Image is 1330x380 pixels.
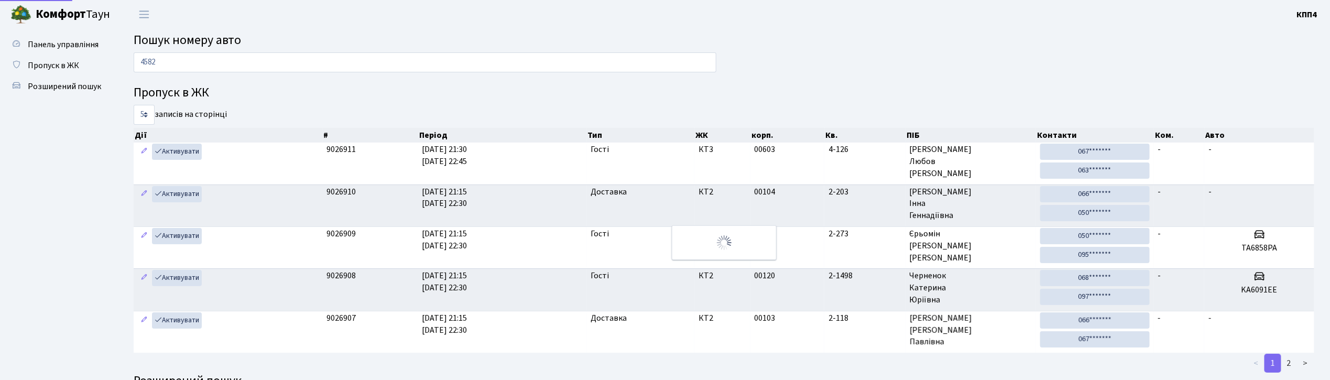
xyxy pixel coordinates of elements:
[910,186,1032,222] span: [PERSON_NAME] Інна Геннадіївна
[1036,128,1154,143] th: Контакти
[586,128,694,143] th: Тип
[591,270,609,282] span: Гості
[28,39,99,50] span: Панель управління
[138,228,150,244] a: Редагувати
[1158,144,1161,155] span: -
[1158,228,1161,240] span: -
[10,4,31,25] img: logo.png
[36,6,110,24] span: Таун
[755,312,776,324] span: 00103
[28,60,79,71] span: Пропуск в ЖК
[1297,8,1317,21] a: КПП4
[418,128,587,143] th: Період
[716,234,733,251] img: Обробка...
[591,144,609,156] span: Гості
[138,144,150,160] a: Редагувати
[699,270,746,282] span: КТ2
[1154,128,1205,143] th: Ком.
[152,144,202,160] a: Активувати
[134,105,227,125] label: записів на сторінці
[138,186,150,202] a: Редагувати
[699,186,746,198] span: КТ2
[1297,9,1317,20] b: КПП4
[1158,312,1161,324] span: -
[1208,312,1212,324] span: -
[1264,354,1281,373] a: 1
[591,186,627,198] span: Доставка
[825,128,906,143] th: Кв.
[1208,243,1310,253] h5: ТА6858РА
[695,128,750,143] th: ЖК
[134,105,155,125] select: записів на сторінці
[699,144,746,156] span: КТ3
[1158,186,1161,198] span: -
[134,31,241,49] span: Пошук номеру авто
[1208,186,1212,198] span: -
[5,55,110,76] a: Пропуск в ЖК
[326,228,356,240] span: 9026909
[138,312,150,329] a: Редагувати
[152,312,202,329] a: Активувати
[131,6,157,23] button: Переключити навігацію
[1208,144,1212,155] span: -
[1158,270,1161,281] span: -
[323,128,418,143] th: #
[28,81,101,92] span: Розширений пошук
[755,186,776,198] span: 00104
[1205,128,1315,143] th: Авто
[326,270,356,281] span: 9026908
[910,270,1032,306] span: Черненок Катерина Юріївна
[138,270,150,286] a: Редагувати
[591,228,609,240] span: Гості
[1208,285,1310,295] h5: KA6091EE
[699,312,746,324] span: КТ2
[326,312,356,324] span: 9026907
[906,128,1036,143] th: ПІБ
[828,186,901,198] span: 2-203
[152,228,202,244] a: Активувати
[134,128,323,143] th: Дії
[910,312,1032,349] span: [PERSON_NAME] [PERSON_NAME] Павлівна
[755,144,776,155] span: 00603
[5,34,110,55] a: Панель управління
[828,228,901,240] span: 2-273
[422,270,467,294] span: [DATE] 21:15 [DATE] 22:30
[591,312,627,324] span: Доставка
[134,52,716,72] input: Пошук
[36,6,86,23] b: Комфорт
[152,270,202,286] a: Активувати
[1297,354,1314,373] a: >
[755,270,776,281] span: 00120
[5,76,110,97] a: Розширений пошук
[750,128,825,143] th: корп.
[152,186,202,202] a: Активувати
[326,144,356,155] span: 9026911
[828,144,901,156] span: 4-126
[422,186,467,210] span: [DATE] 21:15 [DATE] 22:30
[134,85,1314,101] h4: Пропуск в ЖК
[828,312,901,324] span: 2-118
[910,144,1032,180] span: [PERSON_NAME] Любов [PERSON_NAME]
[422,228,467,252] span: [DATE] 21:15 [DATE] 22:30
[422,312,467,336] span: [DATE] 21:15 [DATE] 22:30
[326,186,356,198] span: 9026910
[422,144,467,167] span: [DATE] 21:30 [DATE] 22:45
[910,228,1032,264] span: Єрьомін [PERSON_NAME] [PERSON_NAME]
[1281,354,1298,373] a: 2
[828,270,901,282] span: 2-1498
